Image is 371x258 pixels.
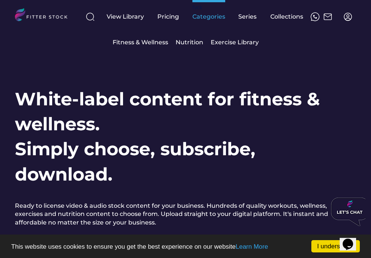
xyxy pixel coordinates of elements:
[311,240,360,252] a: I understand!
[157,13,179,21] div: Pricing
[86,12,95,21] img: search-normal%203.svg
[15,87,356,187] h1: White-label content for fitness & wellness. Simply choose, subscribe, download.
[176,38,203,47] div: Nutrition
[15,202,356,227] h2: Ready to license video & audio stock content for your business. Hundreds of quality workouts, wel...
[107,13,144,21] div: View Library
[343,12,352,21] img: profile-circle.svg
[211,38,259,47] div: Exercise Library
[270,13,303,21] div: Collections
[238,13,257,21] div: Series
[323,12,332,21] img: Frame%2051.svg
[192,4,202,11] div: fvck
[236,243,268,250] a: Learn More
[311,12,320,21] img: meteor-icons_whatsapp%20%281%29.svg
[328,195,365,229] iframe: chat widget
[3,3,40,31] img: Chat attention grabber
[113,38,168,47] div: Fitness & Wellness
[11,243,360,250] p: This website uses cookies to ensure you get the best experience on our website
[192,13,225,21] div: Categories
[15,8,74,23] img: LOGO.svg
[340,228,364,251] iframe: chat widget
